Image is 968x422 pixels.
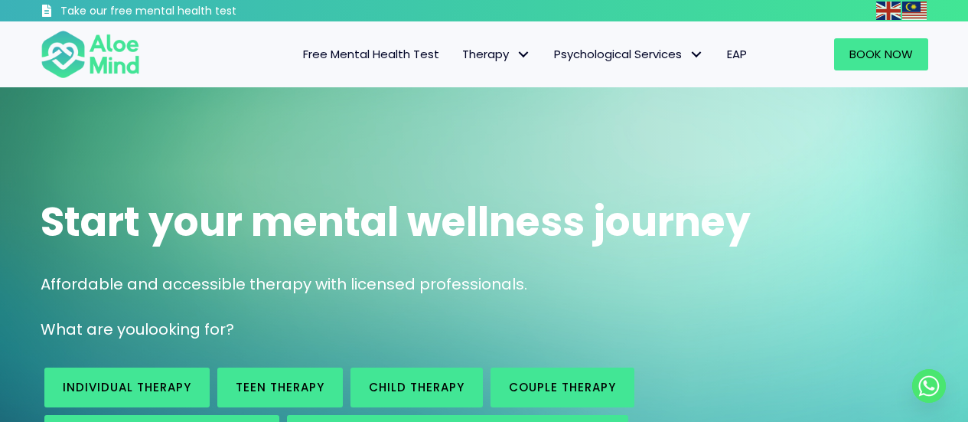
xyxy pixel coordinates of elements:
a: EAP [715,38,758,70]
span: looking for? [145,319,234,340]
span: Psychological Services [554,46,704,62]
a: Whatsapp [912,369,946,403]
a: Child Therapy [350,368,483,407]
span: Couple therapy [509,379,616,395]
span: Free Mental Health Test [303,46,439,62]
nav: Menu [160,38,758,70]
a: Take our free mental health test [41,4,318,21]
span: Psychological Services: submenu [686,44,708,66]
span: Therapy: submenu [513,44,535,66]
img: ms [902,2,927,20]
span: Book Now [849,46,913,62]
a: Individual therapy [44,368,210,407]
a: Book Now [834,38,928,70]
a: Teen Therapy [217,368,343,407]
img: en [876,2,901,20]
h3: Take our free mental health test [60,4,318,19]
a: Malay [902,2,928,19]
span: What are you [41,319,145,340]
span: Child Therapy [369,379,464,395]
span: Therapy [462,46,531,62]
span: Start your mental wellness journey [41,194,751,250]
span: Teen Therapy [236,379,324,395]
img: Aloe mind Logo [41,29,140,80]
a: Free Mental Health Test [292,38,451,70]
a: TherapyTherapy: submenu [451,38,543,70]
a: Couple therapy [491,368,634,407]
a: English [876,2,902,19]
p: Affordable and accessible therapy with licensed professionals. [41,273,928,296]
span: EAP [727,46,747,62]
span: Individual therapy [63,379,191,395]
a: Psychological ServicesPsychological Services: submenu [543,38,715,70]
